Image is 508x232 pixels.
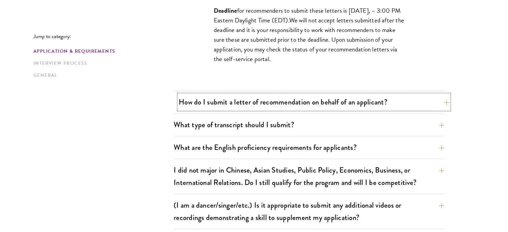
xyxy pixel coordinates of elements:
[33,33,174,39] p: Jump to category:
[33,72,170,79] a: General
[174,163,444,190] button: I did not major in Chinese, Asian Studies, Public Policy, Economics, Business, or International R...
[214,6,237,15] span: Deadline
[214,15,404,64] span: We will not accept letters submitted after the deadline and it is your responsibility to work wit...
[33,60,170,67] a: Interview Process
[174,198,444,225] button: (I am a dancer/singer/etc.) Is it appropriate to submit any additional videos or recordings demon...
[288,15,289,25] span: .
[214,6,400,25] span: for recommenders to submit these letters is [DATE], – 3:00 PM Eastern Daylight Time (EDT)
[179,94,449,109] button: How do I submit a letter of recommendation on behalf of an applicant?
[33,48,170,55] a: Application & Requirements
[174,140,444,155] button: What are the English proficiency requirements for applicants?
[174,117,444,132] button: What type of transcript should I submit?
